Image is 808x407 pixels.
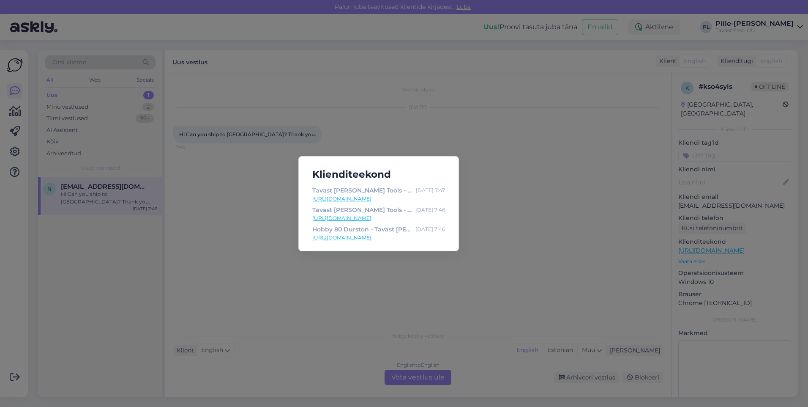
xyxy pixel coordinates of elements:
div: [DATE] 7:46 [415,205,445,214]
h5: Klienditeekond [306,167,452,182]
div: Tavast [PERSON_NAME] Tools - My Account [312,186,412,195]
a: [URL][DOMAIN_NAME] [312,195,445,203]
a: [URL][DOMAIN_NAME] [312,234,445,242]
a: [URL][DOMAIN_NAME] [312,214,445,222]
div: [DATE] 7:47 [416,186,445,195]
div: Tavast [PERSON_NAME] Tools - My Account [312,205,412,214]
div: [DATE] 7:46 [415,225,445,234]
div: Hobby 80 Durston - Tavast [PERSON_NAME] Tools [312,225,412,234]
